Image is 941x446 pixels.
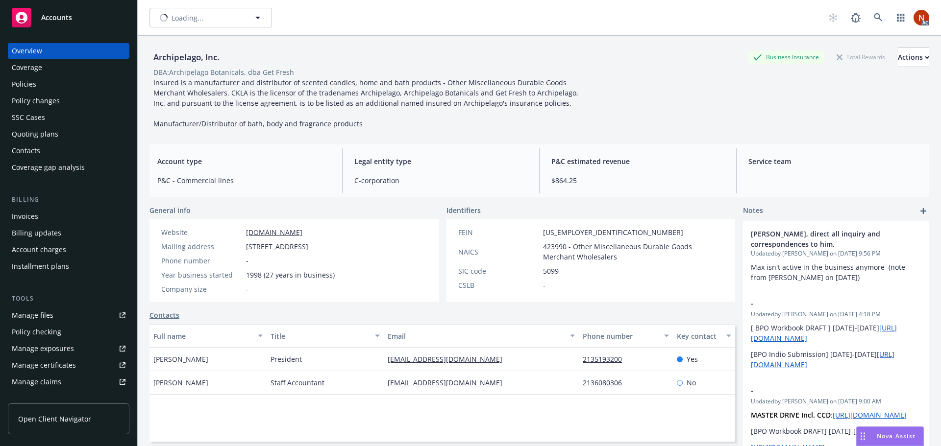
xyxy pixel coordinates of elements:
div: SSC Cases [12,110,45,125]
a: [DOMAIN_NAME] [246,228,302,237]
a: Accounts [8,4,129,31]
a: Account charges [8,242,129,258]
div: Full name [153,331,252,341]
div: Manage certificates [12,357,76,373]
div: NAICS [458,247,539,257]
a: Contacts [149,310,179,320]
a: Manage files [8,307,129,323]
button: Email [384,324,579,348]
div: Contacts [12,143,40,159]
div: Business Insurance [748,51,824,63]
span: - [751,298,896,308]
span: Insured is a manufacturer and distributor of scented candles, home and bath products - Other Misc... [153,78,580,128]
a: Policy changes [8,93,129,109]
div: Mailing address [161,241,242,252]
div: Coverage gap analysis [12,160,85,175]
div: Manage claims [12,374,61,390]
div: Phone number [583,331,658,341]
span: [STREET_ADDRESS] [246,241,308,252]
button: Title [267,324,384,348]
span: Updated by [PERSON_NAME] on [DATE] 4:18 PM [751,310,921,319]
span: Max isn't active in the business anymore (note from [PERSON_NAME] on [DATE]) [751,262,907,282]
div: Policies [12,76,36,92]
span: - [246,256,248,266]
p: [BPO Workbook DRAFT] [DATE]-[DATE] [751,426,921,436]
span: Manage exposures [8,341,129,356]
span: Account type [157,156,330,166]
div: Coverage [12,60,42,75]
div: Installment plans [12,258,69,274]
span: 5099 [543,266,559,276]
a: Coverage [8,60,129,75]
a: [URL][DOMAIN_NAME] [833,410,907,420]
div: Email [388,331,564,341]
p: [BPO Indio Submission] [DATE]-[DATE] [751,349,921,370]
img: photo [914,10,929,25]
a: Policy checking [8,324,129,340]
span: Updated by [PERSON_NAME] on [DATE] 9:00 AM [751,397,921,406]
span: Loading... [172,13,203,23]
div: Billing updates [12,225,61,241]
a: 2136080306 [583,378,630,387]
span: Nova Assist [877,432,916,440]
span: $864.25 [551,175,724,186]
a: Manage claims [8,374,129,390]
span: Legal entity type [354,156,527,166]
p: : [751,410,921,420]
a: Contacts [8,143,129,159]
a: 2135193200 [583,354,630,364]
div: Quoting plans [12,126,58,142]
div: FEIN [458,227,539,237]
span: P&C - Commercial lines [157,175,330,186]
div: Overview [12,43,42,59]
a: add [917,205,929,217]
button: Phone number [579,324,672,348]
div: Manage exposures [12,341,74,356]
div: Manage BORs [12,391,58,406]
div: Billing [8,195,129,205]
p: [ BPO Workbook DRAFT ] [DATE]-[DATE] [751,323,921,343]
div: Invoices [12,209,38,224]
span: - [246,284,248,294]
span: [PERSON_NAME] [153,377,208,388]
a: Overview [8,43,129,59]
a: Start snowing [823,8,843,27]
span: Staff Accountant ​​​​ [271,377,326,388]
span: No [687,377,696,388]
div: Key contact [677,331,720,341]
span: [PERSON_NAME], direct all inquiry and correspondences to him. [751,229,896,249]
span: Service team [748,156,921,166]
div: Manage files [12,307,53,323]
span: Yes [687,354,698,364]
a: Manage certificates [8,357,129,373]
span: - [543,280,545,290]
div: SIC code [458,266,539,276]
a: Coverage gap analysis [8,160,129,175]
a: [EMAIL_ADDRESS][DOMAIN_NAME] [388,354,510,364]
a: Search [868,8,888,27]
div: Tools [8,294,129,304]
span: [PERSON_NAME] [153,354,208,364]
span: - [751,385,896,396]
button: Loading... [149,8,272,27]
span: 423990 - Other Miscellaneous Durable Goods Merchant Wholesalers [543,241,724,262]
span: President [271,354,302,364]
div: Drag to move [857,427,869,446]
div: Policy checking [12,324,61,340]
a: Switch app [891,8,911,27]
a: Billing updates [8,225,129,241]
a: SSC Cases [8,110,129,125]
a: [EMAIL_ADDRESS][DOMAIN_NAME] [388,378,510,387]
span: Open Client Navigator [18,414,91,424]
div: DBA: Archipelago Botanicals, dba Get Fresh [153,67,294,77]
a: Invoices [8,209,129,224]
button: Key contact [673,324,735,348]
span: P&C estimated revenue [551,156,724,166]
span: C-corporation [354,175,527,186]
span: General info [149,205,191,215]
div: Phone number [161,256,242,266]
div: Year business started [161,270,242,280]
div: Archipelago, Inc. [149,51,223,64]
button: Actions [898,47,929,67]
div: Total Rewards [832,51,890,63]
